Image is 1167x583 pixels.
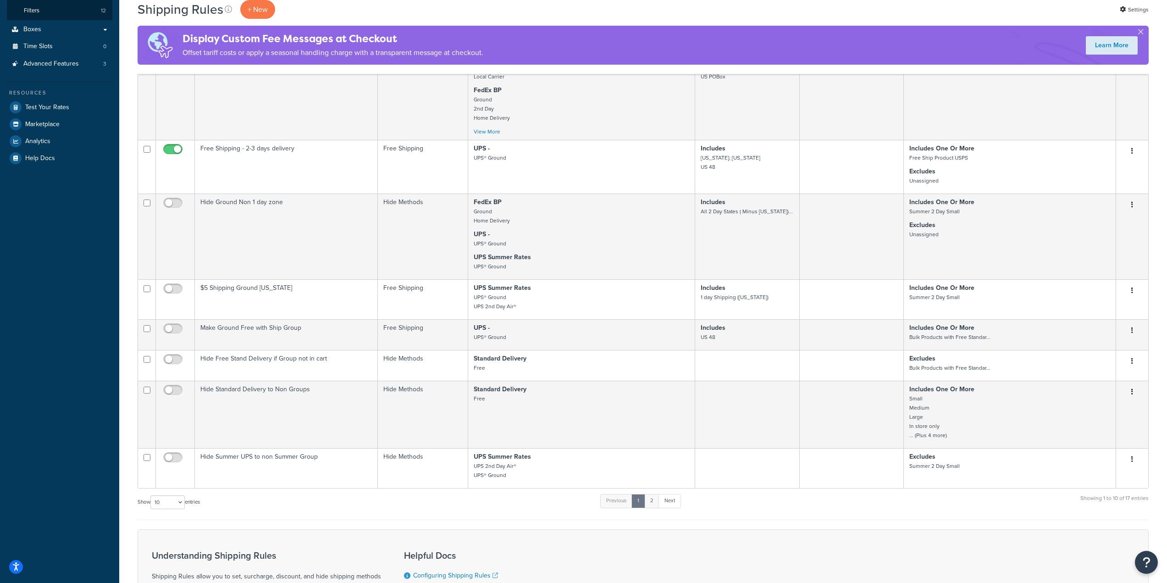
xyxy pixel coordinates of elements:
strong: Excludes [909,354,935,363]
a: Time Slots 0 [7,38,112,55]
span: 3 [103,60,106,68]
small: UPS® Ground [474,262,506,271]
h4: Display Custom Fee Messages at Checkout [183,31,483,46]
li: Time Slots [7,38,112,55]
small: Small Medium Large In store only ... (Plus 4 more) [909,394,947,439]
div: Showing 1 to 10 of 17 entries [1080,493,1149,513]
td: Free Shipping [378,319,468,350]
img: duties-banner-06bc72dcb5fe05cb3f9472aba00be2ae8eb53ab6f0d8bb03d382ba314ac3c341.png [138,26,183,65]
small: Summer 2 Day Small [909,207,960,216]
small: Unassigned [909,177,939,185]
small: Unassigned [909,230,939,239]
a: Settings [1120,3,1149,16]
strong: UPS - [474,229,490,239]
h1: Shipping Rules [138,0,223,18]
strong: Includes [701,283,725,293]
small: US POBox [701,72,725,81]
small: UPS® Ground UPS 2nd Day Air® [474,293,516,311]
span: Marketplace [25,121,60,128]
a: Boxes [7,21,112,38]
td: Free Shipping - 2-3 days delivery [195,140,378,194]
small: UPS® Ground [474,239,506,248]
td: Hide Methods [378,59,468,140]
strong: Includes One Or More [909,384,974,394]
span: Time Slots [23,43,53,50]
small: Summer 2 Day Small [909,293,960,301]
small: Local Carrier [474,72,504,81]
strong: UPS - [474,323,490,333]
h3: Helpful Docs [404,550,554,561]
li: Advanced Features [7,56,112,72]
strong: Excludes [909,167,935,176]
a: Advanced Features 3 [7,56,112,72]
td: $5 Shipping Ground [US_STATE] [195,279,378,319]
small: Ground 2nd Day Home Delivery [474,95,510,122]
td: Hide Methods [378,194,468,279]
small: Summer 2 Day Small [909,462,960,470]
strong: Excludes [909,220,935,230]
label: Show entries [138,495,200,509]
a: Analytics [7,133,112,150]
td: Free Shipping [378,279,468,319]
small: UPS® Ground [474,154,506,162]
a: 1 [631,494,645,508]
small: [US_STATE]; [US_STATE] US 48 [701,154,760,171]
span: Advanced Features [23,60,79,68]
strong: UPS - [474,144,490,153]
td: Hide Ground Non 1 day zone [195,194,378,279]
li: Filters [7,2,112,19]
h3: Understanding Shipping Rules [152,550,381,561]
small: US 48 [701,333,715,341]
a: Marketplace [7,116,112,133]
td: Hide Standard Delivery to Non Groups [195,381,378,448]
td: Hide for PO boxes [195,59,378,140]
small: Free [474,364,485,372]
strong: Includes One Or More [909,323,974,333]
p: Offset tariff costs or apply a seasonal handling charge with a transparent message at checkout. [183,46,483,59]
strong: Includes One Or More [909,197,974,207]
td: Hide Summer UPS to non Summer Group [195,448,378,488]
small: UPS® Ground [474,333,506,341]
strong: Includes One Or More [909,144,974,153]
a: View More [474,128,500,136]
small: 1 day Shipping ([US_STATE]) [701,293,769,301]
span: Analytics [25,138,50,145]
select: Showentries [150,495,185,509]
strong: Standard Delivery [474,384,526,394]
span: Help Docs [25,155,55,162]
strong: UPS Summer Rates [474,283,531,293]
a: Help Docs [7,150,112,167]
span: 12 [101,7,106,15]
small: Bulk Products with Free Standar... [909,364,990,372]
td: Hide Free Stand Delivery if Group not in cart [195,350,378,381]
td: Hide Methods [378,448,468,488]
td: Hide Methods [378,350,468,381]
strong: Standard Delivery [474,354,526,363]
a: Test Your Rates [7,99,112,116]
strong: Excludes [909,452,935,461]
button: Open Resource Center [1135,551,1158,574]
a: 2 [644,494,659,508]
span: Boxes [23,26,41,33]
strong: Includes [701,323,725,333]
a: Configuring Shipping Rules [413,571,498,580]
small: UPS 2nd Day Air® UPS® Ground [474,462,516,479]
a: Previous [600,494,632,508]
small: Bulk Products with Free Standar... [909,333,990,341]
strong: UPS Summer Rates [474,252,531,262]
strong: Includes One Or More [909,283,974,293]
span: 0 [103,43,106,50]
strong: FedEx BP [474,85,502,95]
a: Next [658,494,681,508]
small: All 2 Day States ( Minus [US_STATE])... [701,207,793,216]
strong: FedEx BP [474,197,502,207]
a: Learn More [1086,36,1138,55]
span: Filters [24,7,39,15]
strong: Includes [701,144,725,153]
td: Make Ground Free with Ship Group [195,319,378,350]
